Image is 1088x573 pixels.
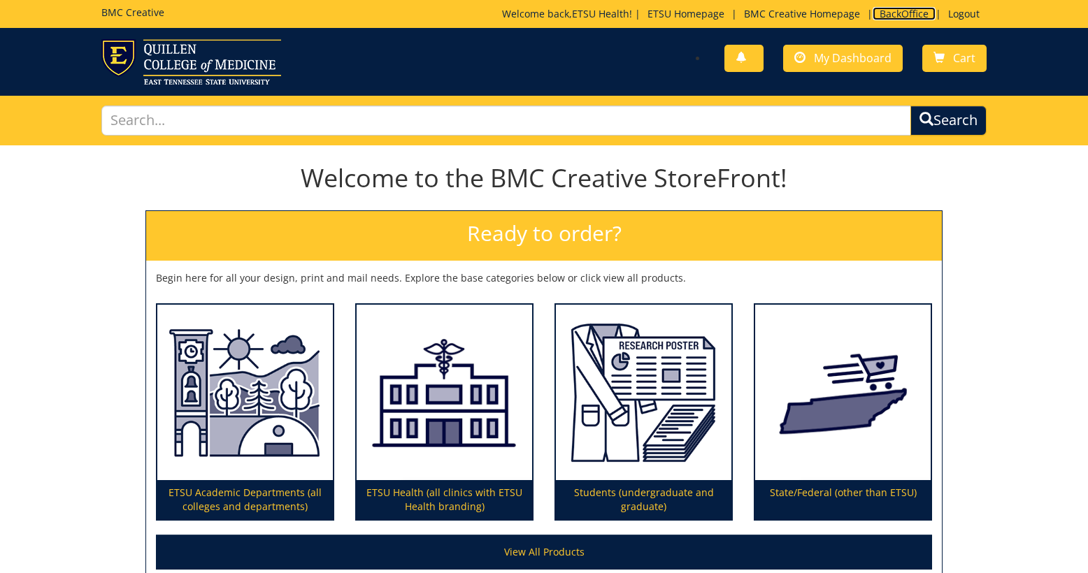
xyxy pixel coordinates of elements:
[145,164,943,192] h1: Welcome to the BMC Creative StoreFront!
[873,7,936,20] a: BackOffice
[783,45,903,72] a: My Dashboard
[156,535,932,570] a: View All Products
[101,7,164,17] h5: BMC Creative
[814,50,892,66] span: My Dashboard
[556,480,731,519] p: Students (undergraduate and graduate)
[357,480,532,519] p: ETSU Health (all clinics with ETSU Health branding)
[146,211,942,261] h2: Ready to order?
[156,271,932,285] p: Begin here for all your design, print and mail needs. Explore the base categories below or click ...
[157,305,333,481] img: ETSU Academic Departments (all colleges and departments)
[357,305,532,481] img: ETSU Health (all clinics with ETSU Health branding)
[922,45,987,72] a: Cart
[737,7,867,20] a: BMC Creative Homepage
[755,305,931,520] a: State/Federal (other than ETSU)
[572,7,629,20] a: ETSU Health
[556,305,731,520] a: Students (undergraduate and graduate)
[357,305,532,520] a: ETSU Health (all clinics with ETSU Health branding)
[755,305,931,481] img: State/Federal (other than ETSU)
[910,106,987,136] button: Search
[755,480,931,519] p: State/Federal (other than ETSU)
[101,106,912,136] input: Search...
[502,7,987,21] p: Welcome back, ! | | | |
[556,305,731,481] img: Students (undergraduate and graduate)
[157,480,333,519] p: ETSU Academic Departments (all colleges and departments)
[640,7,731,20] a: ETSU Homepage
[101,39,281,85] img: ETSU logo
[941,7,987,20] a: Logout
[953,50,975,66] span: Cart
[157,305,333,520] a: ETSU Academic Departments (all colleges and departments)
